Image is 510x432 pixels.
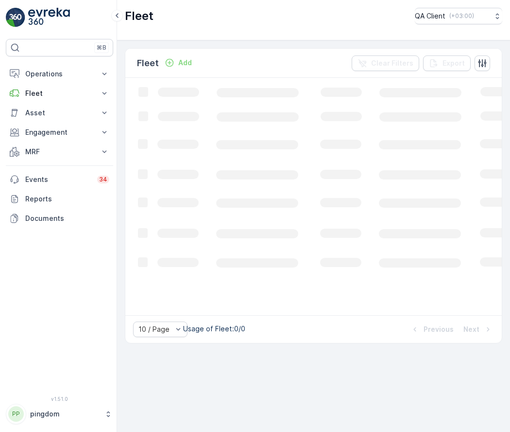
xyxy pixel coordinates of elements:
[137,56,159,70] p: Fleet
[25,89,94,98] p: Fleet
[25,127,94,137] p: Engagement
[352,55,419,71] button: Clear Filters
[178,58,192,68] p: Add
[442,58,465,68] p: Export
[6,142,113,162] button: MRF
[6,123,113,142] button: Engagement
[25,175,91,184] p: Events
[8,406,24,422] div: PP
[97,44,106,52] p: ⌘B
[371,58,413,68] p: Clear Filters
[424,324,454,334] p: Previous
[25,214,109,223] p: Documents
[125,8,153,24] p: Fleet
[183,324,245,334] p: Usage of Fleet : 0/0
[99,176,107,183] p: 34
[463,324,479,334] p: Next
[6,209,113,228] a: Documents
[25,69,94,79] p: Operations
[449,12,474,20] p: ( +03:00 )
[6,103,113,123] button: Asset
[423,55,471,71] button: Export
[6,170,113,189] a: Events34
[6,189,113,209] a: Reports
[25,194,109,204] p: Reports
[30,409,100,419] p: pingdom
[409,324,455,335] button: Previous
[161,57,196,69] button: Add
[6,404,113,424] button: PPpingdom
[462,324,494,335] button: Next
[25,147,94,157] p: MRF
[6,84,113,103] button: Fleet
[6,396,113,402] span: v 1.51.0
[6,64,113,84] button: Operations
[25,108,94,118] p: Asset
[415,8,502,24] button: QA Client(+03:00)
[415,11,445,21] p: QA Client
[28,8,70,27] img: logo_light-DOdMpM7g.png
[6,8,25,27] img: logo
